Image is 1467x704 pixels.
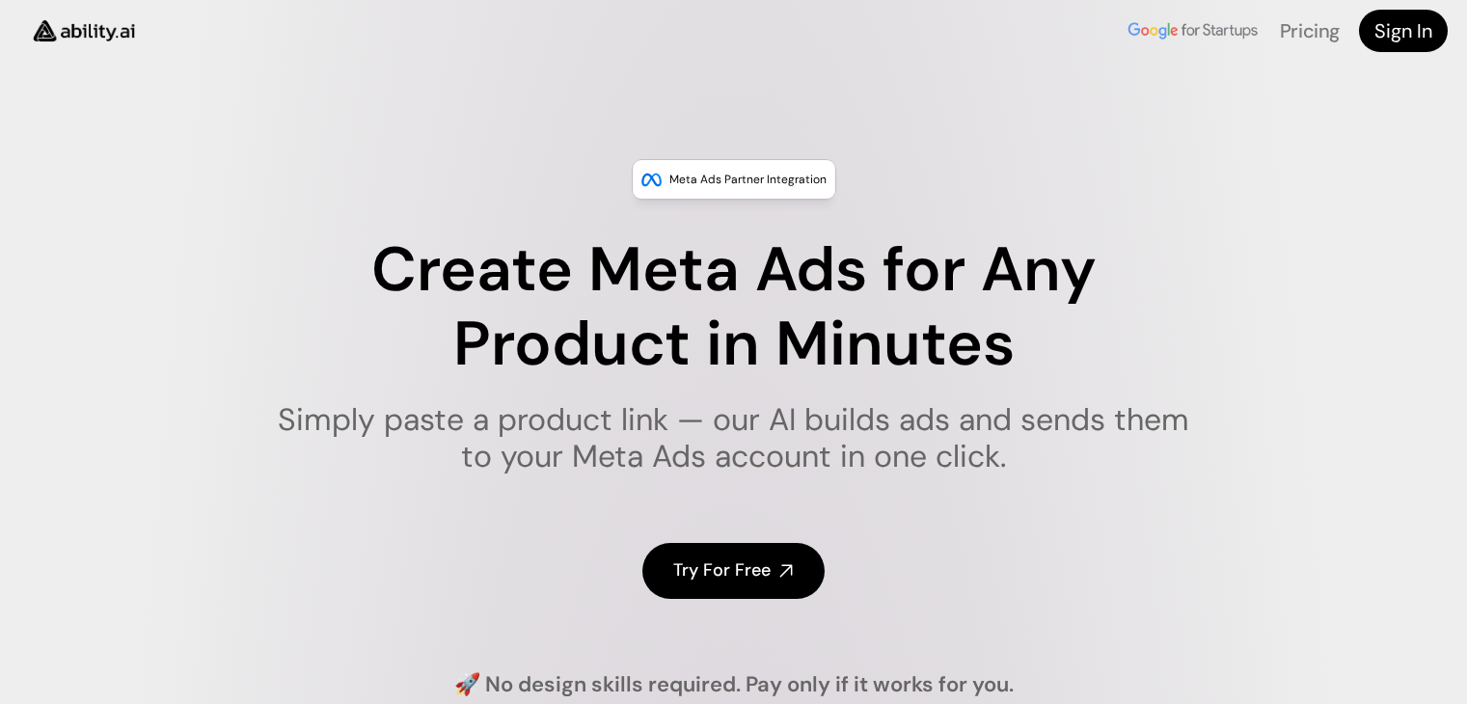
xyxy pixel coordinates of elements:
a: Pricing [1280,18,1340,43]
h4: Sign In [1374,17,1432,44]
a: Sign In [1359,10,1448,52]
p: Meta Ads Partner Integration [669,170,827,189]
a: Try For Free [642,543,825,598]
h1: Simply paste a product link — our AI builds ads and sends them to your Meta Ads account in one cl... [265,401,1202,475]
h1: Create Meta Ads for Any Product in Minutes [265,233,1202,382]
h4: Try For Free [673,558,771,582]
h4: 🚀 No design skills required. Pay only if it works for you. [454,670,1014,700]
